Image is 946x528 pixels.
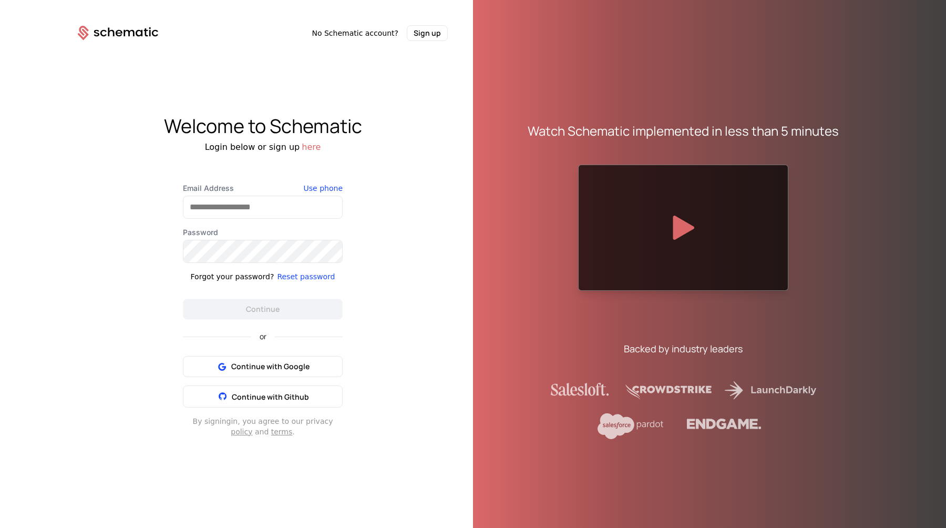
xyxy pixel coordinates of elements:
[183,183,343,194] label: Email Address
[312,28,398,38] span: No Schematic account?
[183,416,343,437] div: By signing in , you agree to our privacy and .
[277,271,335,282] button: Reset password
[231,361,310,372] span: Continue with Google
[183,385,343,408] button: Continue with Github
[183,356,343,377] button: Continue with Google
[624,341,743,356] div: Backed by industry leaders
[528,123,839,139] div: Watch Schematic implemented in less than 5 minutes
[183,299,343,320] button: Continue
[302,141,321,154] button: here
[232,392,309,402] span: Continue with Github
[53,141,473,154] div: Login below or sign up
[304,183,343,194] button: Use phone
[231,428,252,436] a: policy
[407,25,448,41] button: Sign up
[271,428,293,436] a: terms
[53,116,473,137] div: Welcome to Schematic
[183,227,343,238] label: Password
[251,333,275,340] span: or
[191,271,274,282] div: Forgot your password?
